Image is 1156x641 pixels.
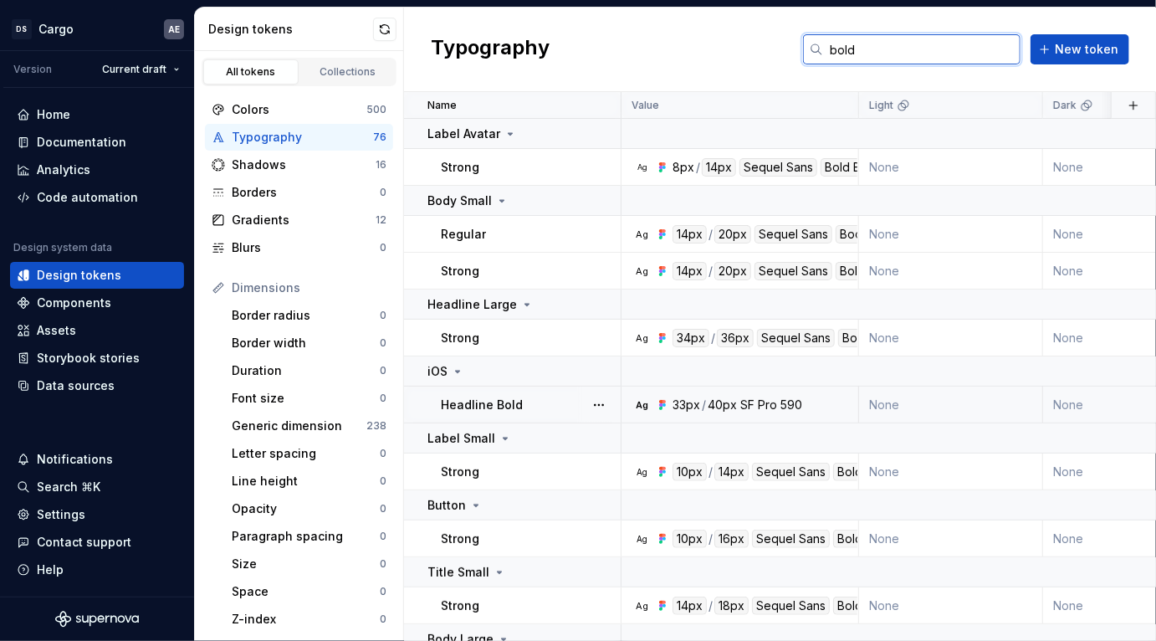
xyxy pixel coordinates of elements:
[225,413,393,439] a: Generic dimension238
[225,523,393,550] a: Paragraph spacing0
[673,597,707,615] div: 14px
[754,225,832,244] div: Sequel Sans
[441,159,479,176] p: Strong
[1031,34,1129,64] button: New token
[37,562,64,578] div: Help
[37,295,111,311] div: Components
[10,474,184,500] button: Search ⌘K
[711,329,715,347] div: /
[673,262,707,280] div: 14px
[232,556,380,572] div: Size
[636,465,649,479] div: Ag
[37,322,76,339] div: Assets
[632,99,659,112] p: Value
[427,99,457,112] p: Name
[838,329,905,347] div: Bold Head
[673,329,709,347] div: 34px
[37,451,113,468] div: Notifications
[205,207,393,233] a: Gradients12
[10,345,184,372] a: Storybook stories
[636,599,649,613] div: Ag
[232,611,380,628] div: Z-index
[441,397,523,413] p: Headline Bold
[636,532,649,546] div: Ag
[10,262,184,289] a: Design tokens
[427,363,448,380] p: iOS
[373,131,386,144] div: 76
[306,65,390,79] div: Collections
[232,101,366,118] div: Colors
[225,385,393,412] a: Font size0
[757,329,835,347] div: Sequel Sans
[708,225,713,244] div: /
[37,134,126,151] div: Documentation
[752,530,830,548] div: Sequel Sans
[636,331,649,345] div: Ag
[441,226,486,243] p: Regular
[37,506,85,523] div: Settings
[37,162,90,178] div: Analytics
[708,397,737,413] div: 40px
[427,564,489,581] p: Title Small
[823,34,1020,64] input: Search in tokens...
[380,585,386,598] div: 0
[232,390,380,407] div: Font size
[708,597,713,615] div: /
[10,529,184,556] button: Contact support
[380,474,386,488] div: 0
[232,129,373,146] div: Typography
[859,387,1043,423] td: None
[636,161,649,174] div: Ag
[205,179,393,206] a: Borders0
[232,279,386,296] div: Dimensions
[232,335,380,351] div: Border width
[10,129,184,156] a: Documentation
[232,156,376,173] div: Shadows
[636,264,649,278] div: Ag
[833,463,899,481] div: Bold Body
[380,309,386,322] div: 0
[10,184,184,211] a: Code automation
[55,611,139,628] a: Supernova Logo
[833,530,899,548] div: Bold Body
[168,23,180,36] div: AE
[380,530,386,543] div: 0
[13,241,112,254] div: Design system data
[10,556,184,583] button: Help
[205,234,393,261] a: Blurs0
[95,58,187,81] button: Current draft
[225,578,393,605] a: Space0
[859,520,1043,557] td: None
[859,320,1043,356] td: None
[380,186,386,199] div: 0
[754,262,832,280] div: Sequel Sans
[232,418,366,434] div: Generic dimension
[441,597,479,614] p: Strong
[10,101,184,128] a: Home
[225,440,393,467] a: Letter spacing0
[833,597,899,615] div: Bold Body
[380,336,386,350] div: 0
[708,262,713,280] div: /
[836,225,906,244] div: Book Body
[37,106,70,123] div: Home
[225,302,393,329] a: Border radius0
[205,124,393,151] a: Typography76
[37,350,140,367] div: Storybook stories
[10,317,184,344] a: Assets
[380,502,386,515] div: 0
[380,613,386,626] div: 0
[10,446,184,473] button: Notifications
[225,357,393,384] a: Duration0
[752,463,830,481] div: Sequel Sans
[836,262,902,280] div: Bold Body
[12,19,32,39] div: DS
[37,534,131,551] div: Contact support
[380,447,386,460] div: 0
[10,501,184,528] a: Settings
[232,500,380,517] div: Opacity
[225,606,393,633] a: Z-index0
[380,364,386,377] div: 0
[10,372,184,399] a: Data sources
[232,528,380,545] div: Paragraph spacing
